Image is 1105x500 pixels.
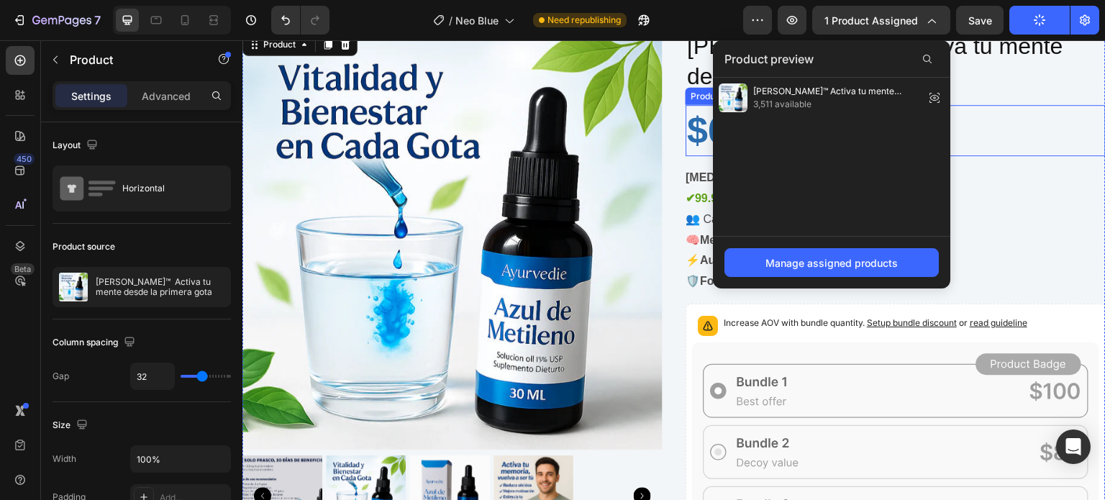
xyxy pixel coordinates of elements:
[131,446,230,472] input: Auto
[71,88,112,104] p: Settings
[724,50,814,68] span: Product preview
[956,6,1004,35] button: Save
[59,273,88,301] img: product feature img
[968,14,992,27] span: Save
[53,416,91,435] div: Size
[481,276,785,290] p: Increase AOV with bundle quantity.
[727,277,785,288] span: read guideline
[753,85,919,98] span: [PERSON_NAME]™ Activa tu mente desde la primera gota
[53,333,138,353] div: Column spacing
[271,6,329,35] div: Undo/Redo
[824,13,918,28] span: 1 product assigned
[443,65,863,117] div: $69.900,00
[12,447,29,465] button: Carousel Back Arrow
[719,83,747,112] img: preview-img
[1056,429,1091,464] div: Open Intercom Messenger
[443,194,650,247] p: 🧠 ⚡ 🛡️
[458,235,613,247] strong: Fortalece tu sistema inmune
[11,263,35,275] div: Beta
[70,51,192,68] p: Product
[391,447,409,465] button: Carousel Next Arrow
[449,13,453,28] span: /
[443,131,611,143] strong: [MEDICAL_DATA] al 1% – 30ml
[131,363,174,389] input: Auto
[53,370,69,383] div: Gap
[6,6,107,35] button: 7
[94,12,101,29] p: 7
[724,248,939,277] button: Manage assigned products
[765,255,898,271] div: Manage assigned products
[455,13,499,28] span: Neo Blue
[571,173,653,185] strong: +3.500 reseñas
[96,277,224,297] p: [PERSON_NAME]™ Activa tu mente desde la primera gota
[812,6,950,35] button: 1 product assigned
[547,14,621,27] span: Need republishing
[242,40,1105,500] iframe: Design area
[446,50,508,63] div: Product Price
[714,277,785,288] span: or
[443,152,691,164] strong: ✔99.9% puro ✔Libre de metales ✔Grado USP
[458,194,650,206] strong: Mejora la memoria y concentración
[53,240,115,253] div: Product source
[14,153,35,165] div: 450
[142,88,191,104] p: Advanced
[53,136,101,155] div: Layout
[533,173,559,185] strong: 4.8/5
[53,453,76,465] div: Width
[443,152,691,185] p: 👥 Calificado con en
[458,214,646,226] strong: Aumenta la energía física y mental
[122,172,210,205] div: Horizontal
[624,277,714,288] span: Setup bundle discount
[753,98,919,111] span: 3,511 available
